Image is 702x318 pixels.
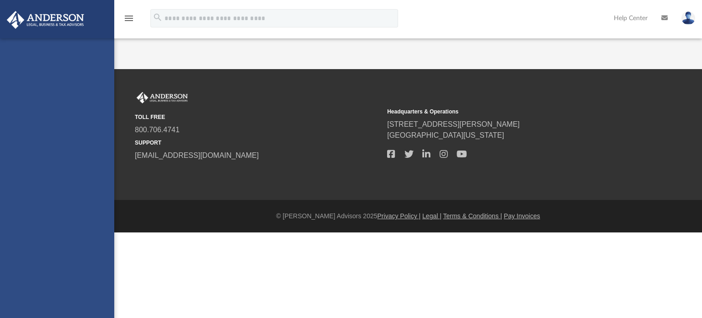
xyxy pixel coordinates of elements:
img: Anderson Advisors Platinum Portal [135,92,190,104]
img: User Pic [681,11,695,25]
a: Privacy Policy | [378,212,421,220]
a: Pay Invoices [504,212,540,220]
i: menu [123,13,134,24]
small: TOLL FREE [135,113,381,121]
a: [STREET_ADDRESS][PERSON_NAME] [387,120,520,128]
small: Headquarters & Operations [387,108,633,116]
a: Legal | [422,212,441,220]
i: search [153,12,163,22]
a: [EMAIL_ADDRESS][DOMAIN_NAME] [135,151,259,159]
small: SUPPORT [135,139,381,147]
a: Terms & Conditions | [443,212,502,220]
a: menu [123,17,134,24]
a: [GEOGRAPHIC_DATA][US_STATE] [387,131,504,139]
img: Anderson Advisors Platinum Portal [4,11,87,29]
div: © [PERSON_NAME] Advisors 2025 [114,211,702,221]
a: 800.706.4741 [135,126,180,134]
